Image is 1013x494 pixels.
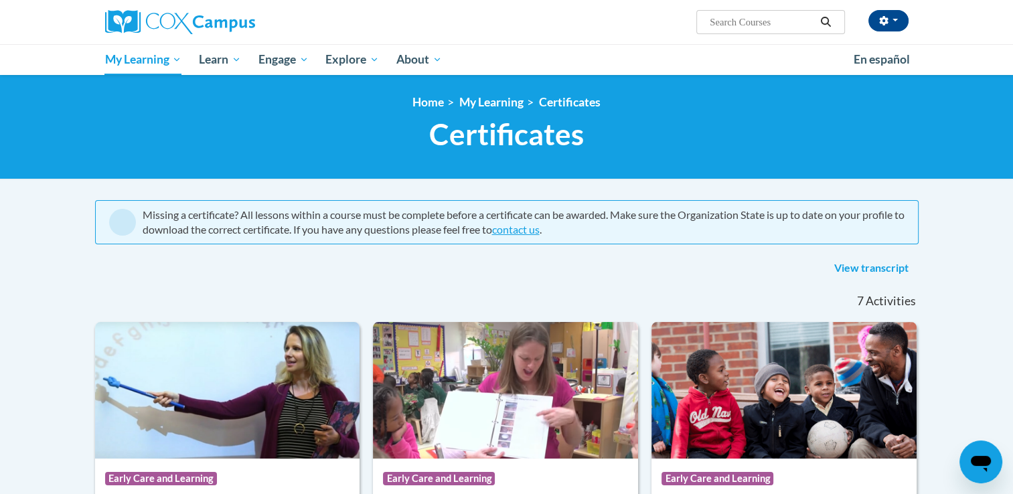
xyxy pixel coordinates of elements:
a: Certificates [539,95,601,109]
button: Search [815,14,836,30]
img: Course Logo [373,322,638,459]
a: En español [845,46,919,74]
img: Cox Campus [105,10,255,34]
span: Early Care and Learning [661,472,773,485]
iframe: Button to launch messaging window [959,440,1002,483]
span: Learn [199,52,241,68]
div: Main menu [85,44,929,75]
img: Course Logo [95,322,360,459]
a: My Learning [96,44,191,75]
span: About [396,52,442,68]
a: Engage [250,44,317,75]
span: Explore [325,52,379,68]
a: Explore [317,44,388,75]
a: View transcript [824,258,919,279]
a: Cox Campus [105,10,360,34]
a: My Learning [459,95,524,109]
span: Certificates [429,116,584,152]
a: contact us [492,223,540,236]
img: Course Logo [651,322,917,459]
input: Search Courses [708,14,815,30]
a: Home [412,95,444,109]
span: 7 [856,294,863,309]
a: About [388,44,451,75]
span: My Learning [104,52,181,68]
button: Account Settings [868,10,909,31]
span: En español [854,52,910,66]
span: Engage [258,52,309,68]
span: Activities [866,294,916,309]
div: Missing a certificate? All lessons within a course must be complete before a certificate can be a... [143,208,905,237]
span: Early Care and Learning [383,472,495,485]
a: Learn [190,44,250,75]
span: Early Care and Learning [105,472,217,485]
